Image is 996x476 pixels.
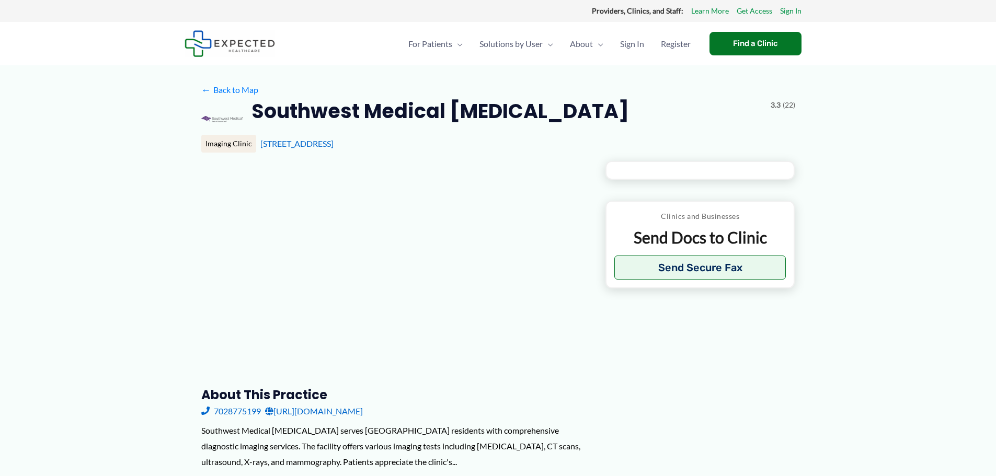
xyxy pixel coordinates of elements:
button: Send Secure Fax [614,256,786,280]
img: Expected Healthcare Logo - side, dark font, small [185,30,275,57]
span: (22) [783,98,795,112]
nav: Primary Site Navigation [400,26,699,62]
a: Find a Clinic [709,32,802,55]
span: Sign In [620,26,644,62]
p: Send Docs to Clinic [614,227,786,248]
div: Southwest Medical [MEDICAL_DATA] serves [GEOGRAPHIC_DATA] residents with comprehensive diagnostic... [201,423,589,469]
span: 3.3 [771,98,781,112]
h3: About this practice [201,387,589,403]
a: AboutMenu Toggle [562,26,612,62]
a: Register [652,26,699,62]
a: Sign In [780,4,802,18]
a: For PatientsMenu Toggle [400,26,471,62]
span: Register [661,26,691,62]
p: Clinics and Businesses [614,210,786,223]
span: About [570,26,593,62]
a: Sign In [612,26,652,62]
span: Menu Toggle [452,26,463,62]
h2: Southwest Medical [MEDICAL_DATA] [251,98,629,124]
a: Solutions by UserMenu Toggle [471,26,562,62]
a: Learn More [691,4,729,18]
a: 7028775199 [201,403,261,419]
a: Get Access [737,4,772,18]
a: ←Back to Map [201,82,258,98]
span: For Patients [408,26,452,62]
a: [URL][DOMAIN_NAME] [265,403,363,419]
strong: Providers, Clinics, and Staff: [592,6,683,15]
a: [STREET_ADDRESS] [260,138,334,148]
span: Menu Toggle [593,26,603,62]
span: ← [201,85,211,95]
div: Imaging Clinic [201,135,256,153]
span: Menu Toggle [543,26,553,62]
span: Solutions by User [479,26,543,62]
